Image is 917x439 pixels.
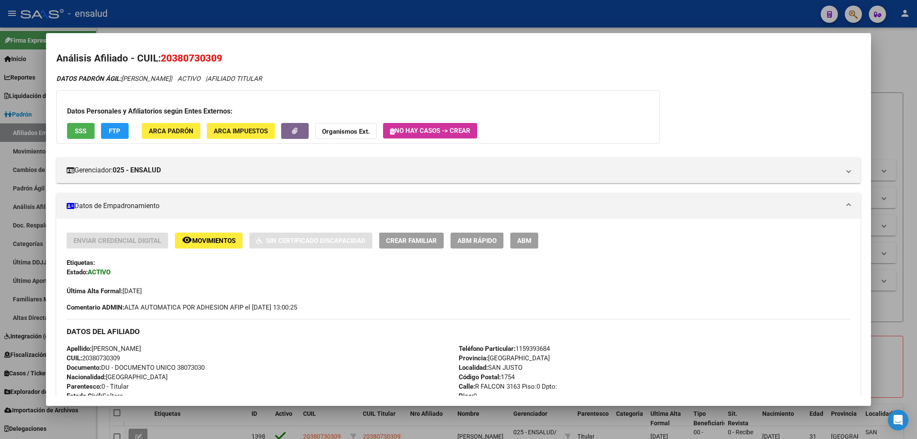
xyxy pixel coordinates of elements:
span: AFILIADO TITULAR [207,75,262,83]
strong: Nacionalidad: [67,373,106,381]
strong: 025 - ENSALUD [113,165,161,175]
button: Crear Familiar [379,233,444,249]
button: ABM Rápido [451,233,503,249]
span: Movimientos [192,237,236,245]
span: 20380730309 [161,52,222,64]
button: Organismos Ext. [315,123,377,139]
mat-panel-title: Gerenciador: [67,165,840,175]
span: ARCA Impuestos [214,127,268,135]
strong: Código Postal: [459,373,501,381]
strong: Parentesco: [67,383,101,390]
span: ABM Rápido [457,237,497,245]
span: No hay casos -> Crear [390,127,470,135]
button: No hay casos -> Crear [383,123,477,138]
strong: Etiquetas: [67,259,95,267]
i: | ACTIVO | [56,75,262,83]
mat-expansion-panel-header: Gerenciador:025 - ENSALUD [56,157,861,183]
span: ABM [517,237,531,245]
strong: CUIL: [67,354,82,362]
span: 1159393684 [459,345,550,353]
span: [PERSON_NAME] [56,75,171,83]
span: FTP [109,127,120,135]
mat-expansion-panel-header: Datos de Empadronamiento [56,193,861,219]
h3: DATOS DEL AFILIADO [67,327,851,336]
strong: Provincia: [459,354,488,362]
button: ARCA Padrón [142,123,200,139]
span: Soltero [67,392,123,400]
strong: Teléfono Particular: [459,345,515,353]
strong: Estado: [67,268,88,276]
strong: Piso: [459,392,473,400]
span: DU - DOCUMENTO UNICO 38073030 [67,364,205,371]
button: ABM [510,233,538,249]
span: [DATE] [67,287,142,295]
span: 0 [459,392,477,400]
span: Crear Familiar [386,237,437,245]
strong: Comentario ADMIN: [67,304,124,311]
span: 0 - Titular [67,383,129,390]
span: 1754 [459,373,515,381]
span: R FALCON 3163 Piso:0 Dpto: [459,383,557,390]
strong: ACTIVO [88,268,110,276]
mat-panel-title: Datos de Empadronamiento [67,201,840,211]
div: Open Intercom Messenger [888,410,908,430]
strong: Última Alta Formal: [67,287,123,295]
strong: Estado Civil: [67,392,102,400]
button: Sin Certificado Discapacidad [249,233,372,249]
button: FTP [101,123,129,139]
span: 20380730309 [67,354,120,362]
span: ALTA AUTOMATICA POR ADHESION AFIP el [DATE] 13:00:25 [67,303,297,312]
span: SSS [75,127,86,135]
strong: Organismos Ext. [322,128,370,135]
h3: Datos Personales y Afiliatorios según Entes Externos: [67,106,649,117]
span: ARCA Padrón [149,127,193,135]
span: [PERSON_NAME] [67,345,141,353]
h2: Análisis Afiliado - CUIL: [56,51,861,66]
strong: Apellido: [67,345,92,353]
span: [GEOGRAPHIC_DATA] [459,354,550,362]
button: ARCA Impuestos [207,123,275,139]
strong: Localidad: [459,364,488,371]
span: Enviar Credencial Digital [74,237,161,245]
span: [GEOGRAPHIC_DATA] [67,373,168,381]
mat-icon: remove_red_eye [182,235,192,245]
button: Movimientos [175,233,242,249]
span: Sin Certificado Discapacidad [266,237,365,245]
button: Enviar Credencial Digital [67,233,168,249]
strong: Documento: [67,364,101,371]
button: SSS [67,123,95,139]
span: SAN JUSTO [459,364,522,371]
strong: DATOS PADRÓN ÁGIL: [56,75,121,83]
strong: Calle: [459,383,475,390]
